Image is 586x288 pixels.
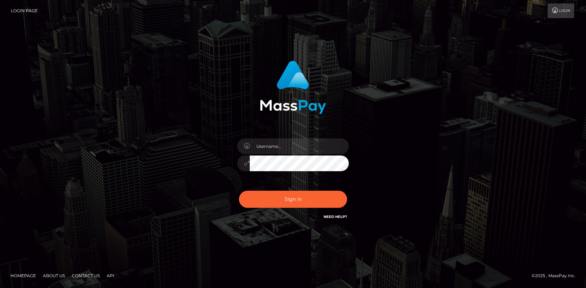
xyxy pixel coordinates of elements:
a: Contact Us [69,270,103,281]
input: Username... [250,138,349,154]
a: Need Help? [324,214,347,219]
div: © 2025 , MassPay Inc. [532,272,581,280]
a: About Us [40,270,68,281]
a: Homepage [8,270,39,281]
img: MassPay Login [260,61,326,114]
a: Login Page [11,3,38,18]
a: Login [548,3,574,18]
button: Sign in [239,191,347,208]
a: API [104,270,117,281]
